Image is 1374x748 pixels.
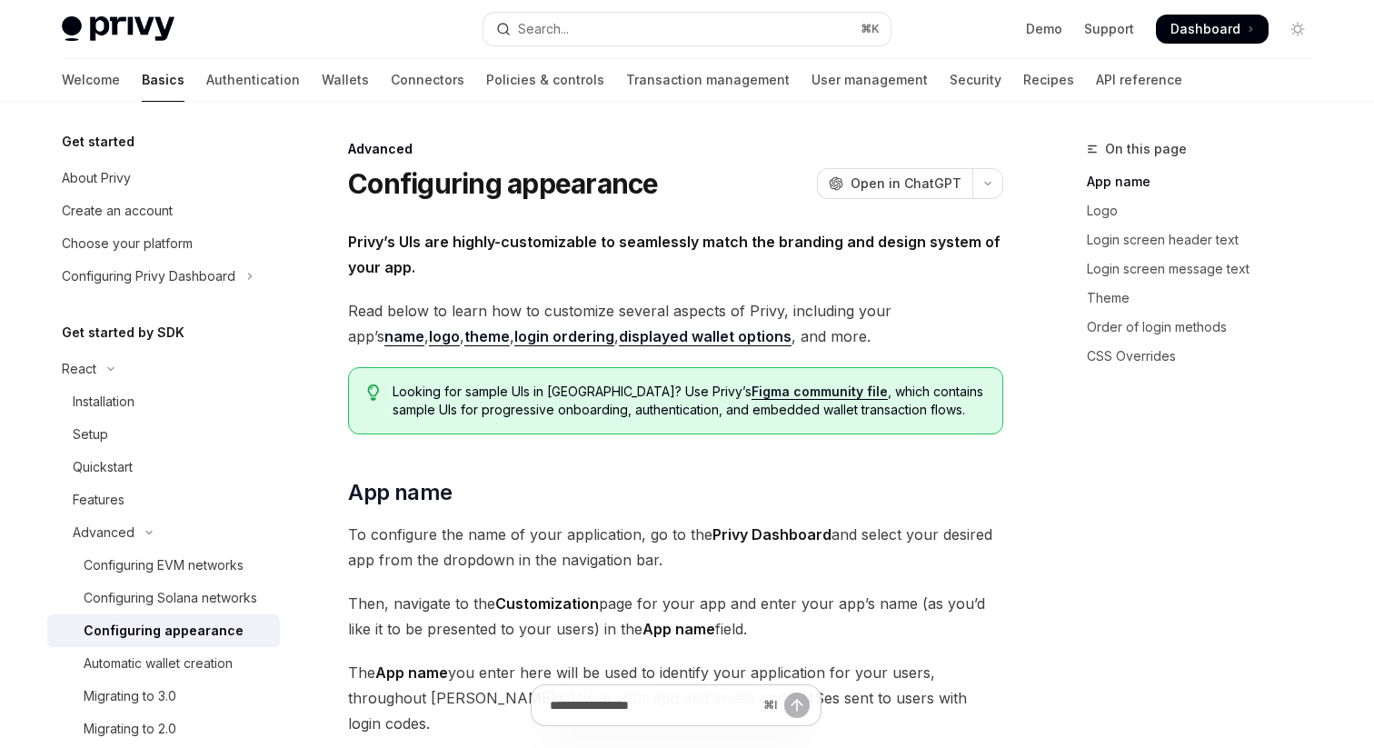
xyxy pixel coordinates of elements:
[851,175,961,193] span: Open in ChatGPT
[1087,254,1327,284] a: Login screen message text
[322,58,369,102] a: Wallets
[391,58,464,102] a: Connectors
[367,384,380,401] svg: Tip
[811,58,928,102] a: User management
[1023,58,1074,102] a: Recipes
[348,233,1001,276] strong: Privy’s UIs are highly-customizable to seamlessly match the branding and design system of your app.
[47,385,280,418] a: Installation
[47,484,280,516] a: Features
[142,58,184,102] a: Basics
[62,167,131,189] div: About Privy
[1087,196,1327,225] a: Logo
[47,353,280,385] button: Toggle React section
[84,653,233,674] div: Automatic wallet creation
[62,322,184,344] h5: Get started by SDK
[73,391,134,413] div: Installation
[62,265,235,287] div: Configuring Privy Dashboard
[62,131,134,153] h5: Get started
[1087,167,1327,196] a: App name
[62,58,120,102] a: Welcome
[1087,342,1327,371] a: CSS Overrides
[784,693,810,718] button: Send message
[73,522,134,544] div: Advanced
[1084,20,1134,38] a: Support
[752,384,888,400] a: Figma community file
[47,582,280,614] a: Configuring Solana networks
[47,162,280,194] a: About Privy
[348,167,659,200] h1: Configuring appearance
[47,451,280,484] a: Quickstart
[348,522,1003,573] span: To configure the name of your application, go to the and select your desired app from the dropdow...
[464,327,510,346] a: theme
[348,478,452,507] span: App name
[47,614,280,647] a: Configuring appearance
[47,713,280,745] a: Migrating to 2.0
[47,647,280,680] a: Automatic wallet creation
[62,358,96,380] div: React
[642,620,715,638] strong: App name
[206,58,300,102] a: Authentication
[514,327,614,346] a: login ordering
[486,58,604,102] a: Policies & controls
[1156,15,1269,44] a: Dashboard
[47,549,280,582] a: Configuring EVM networks
[1105,138,1187,160] span: On this page
[950,58,1001,102] a: Security
[817,168,972,199] button: Open in ChatGPT
[861,22,880,36] span: ⌘ K
[483,13,891,45] button: Open search
[84,554,244,576] div: Configuring EVM networks
[348,660,1003,736] span: The you enter here will be used to identify your application for your users, throughout [PERSON_N...
[84,620,244,642] div: Configuring appearance
[47,418,280,451] a: Setup
[1087,313,1327,342] a: Order of login methods
[84,587,257,609] div: Configuring Solana networks
[429,327,460,346] a: logo
[47,516,280,549] button: Toggle Advanced section
[619,327,792,346] a: displayed wallet options
[550,685,756,725] input: Ask a question...
[47,260,280,293] button: Toggle Configuring Privy Dashboard section
[1087,225,1327,254] a: Login screen header text
[84,718,176,740] div: Migrating to 2.0
[348,298,1003,349] span: Read below to learn how to customize several aspects of Privy, including your app’s , , , , , and...
[73,456,133,478] div: Quickstart
[393,383,984,419] span: Looking for sample UIs in [GEOGRAPHIC_DATA]? Use Privy’s , which contains sample UIs for progress...
[1026,20,1062,38] a: Demo
[1087,284,1327,313] a: Theme
[62,233,193,254] div: Choose your platform
[47,227,280,260] a: Choose your platform
[1170,20,1240,38] span: Dashboard
[712,525,831,544] strong: Privy Dashboard
[348,591,1003,642] span: Then, navigate to the page for your app and enter your app’s name (as you’d like it to be present...
[73,489,124,511] div: Features
[348,140,1003,158] div: Advanced
[384,327,424,346] a: name
[518,18,569,40] div: Search...
[73,424,108,445] div: Setup
[62,200,173,222] div: Create an account
[47,194,280,227] a: Create an account
[84,685,176,707] div: Migrating to 3.0
[62,16,174,42] img: light logo
[1096,58,1182,102] a: API reference
[626,58,790,102] a: Transaction management
[47,680,280,713] a: Migrating to 3.0
[495,594,599,613] strong: Customization
[1283,15,1312,44] button: Toggle dark mode
[375,663,448,682] strong: App name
